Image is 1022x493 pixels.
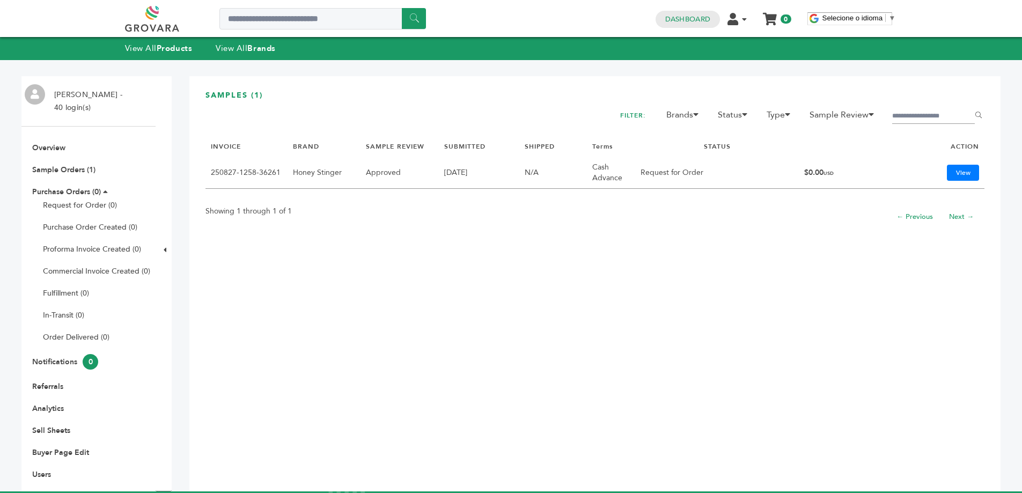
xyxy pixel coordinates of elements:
li: Sample Review [804,108,886,127]
strong: Products [157,43,192,54]
a: Purchase Orders (0) [32,187,101,197]
a: View [947,165,979,181]
a: INVOICE [211,142,241,151]
span: 0 [781,14,791,24]
a: Sample Orders (1) [32,165,95,175]
a: SAMPLE REVIEW [366,142,424,151]
li: Status [712,108,759,127]
span: 0 [83,354,98,370]
span: Selecione o idioma [822,14,883,22]
td: Honey Stinger [288,157,361,189]
a: Referrals [32,381,63,392]
input: Search a product or brand... [219,8,426,30]
th: STATUS [635,137,799,157]
a: Dashboard [665,14,710,24]
li: Type [761,108,802,127]
a: SHIPPED [525,142,555,151]
a: Users [32,469,51,480]
a: Buyer Page Edit [32,447,89,458]
li: [PERSON_NAME] - 40 login(s) [49,89,125,114]
a: BRAND [293,142,319,151]
a: Proforma Invoice Created (0) [43,244,141,254]
img: profile.png [25,84,45,105]
a: Commercial Invoice Created (0) [43,266,150,276]
a: In-Transit (0) [43,310,84,320]
a: Fulfillment (0) [43,288,89,298]
li: Brands [661,108,710,127]
a: Order Delivered (0) [43,332,109,342]
a: My Cart [763,10,776,21]
a: Terms [592,142,613,151]
input: Filter by keywords [892,109,975,124]
strong: Brands [247,43,275,54]
td: Request for Order [635,157,799,189]
span: USD [824,170,834,176]
a: View AllProducts [125,43,193,54]
a: Notifications0 [32,357,98,367]
a: ← Previous [896,212,933,222]
a: View AllBrands [216,43,276,54]
a: 250827-1258-36261 [211,167,281,178]
a: Request for Order (0) [43,200,117,210]
td: $0.00 [799,157,888,189]
a: Overview [32,143,65,153]
td: [DATE] [439,157,519,189]
td: Cash Advance [587,157,635,189]
td: Approved [361,157,439,189]
a: Selecione o idioma​ [822,14,896,22]
h3: SAMPLES (1) [205,90,984,109]
a: Analytics [32,403,64,414]
p: Showing 1 through 1 of 1 [205,205,292,218]
a: SUBMITTED [444,142,486,151]
h2: FILTER: [620,108,646,123]
th: ACTION [889,137,984,157]
td: N/A [519,157,587,189]
a: Purchase Order Created (0) [43,222,137,232]
a: Sell Sheets [32,425,70,436]
a: Next → [949,212,974,222]
span: ▼ [888,14,895,22]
